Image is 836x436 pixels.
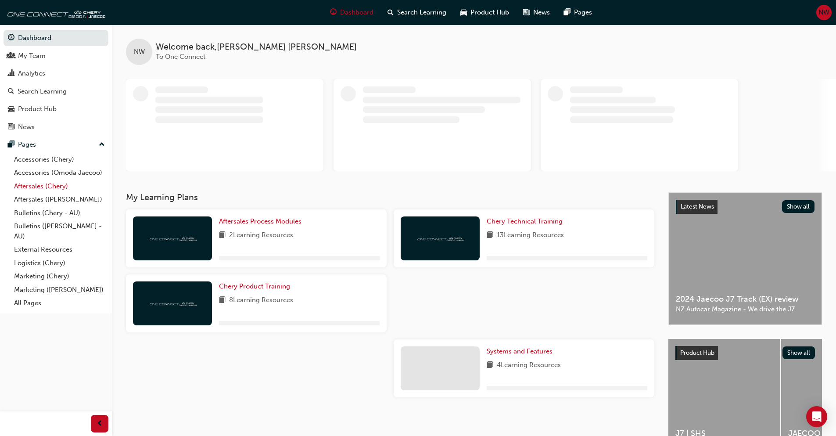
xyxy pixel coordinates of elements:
[18,68,45,79] div: Analytics
[818,7,829,18] span: NW
[8,141,14,149] span: pages-icon
[97,418,103,429] span: prev-icon
[4,137,108,153] button: Pages
[487,347,553,355] span: Systems and Features
[11,180,108,193] a: Aftersales (Chery)
[148,299,197,307] img: oneconnect
[156,53,205,61] span: To One Connect
[340,7,373,18] span: Dashboard
[11,256,108,270] a: Logistics (Chery)
[126,192,654,202] h3: My Learning Plans
[219,217,301,225] span: Aftersales Process Modules
[557,4,599,22] a: pages-iconPages
[497,230,564,241] span: 13 Learning Resources
[497,360,561,371] span: 4 Learning Resources
[487,217,563,225] span: Chery Technical Training
[8,88,14,96] span: search-icon
[460,7,467,18] span: car-icon
[18,122,35,132] div: News
[18,104,57,114] div: Product Hub
[397,7,446,18] span: Search Learning
[8,34,14,42] span: guage-icon
[134,47,145,57] span: NW
[4,48,108,64] a: My Team
[676,294,814,304] span: 2024 Jaecoo J7 Track (EX) review
[680,349,714,357] span: Product Hub
[4,28,108,137] button: DashboardMy TeamAnalyticsSearch LearningProduct HubNews
[323,4,380,22] a: guage-iconDashboard
[676,200,814,214] a: Latest NewsShow all
[8,52,14,60] span: people-icon
[470,7,509,18] span: Product Hub
[330,7,337,18] span: guage-icon
[156,42,357,52] span: Welcome back , [PERSON_NAME] [PERSON_NAME]
[11,243,108,256] a: External Resources
[676,304,814,314] span: NZ Autocar Magazine - We drive the J7.
[11,153,108,166] a: Accessories (Chery)
[816,5,832,20] button: NW
[533,7,550,18] span: News
[99,139,105,151] span: up-icon
[11,283,108,297] a: Marketing ([PERSON_NAME])
[8,70,14,78] span: chart-icon
[11,193,108,206] a: Aftersales ([PERSON_NAME])
[219,282,290,290] span: Chery Product Training
[4,83,108,100] a: Search Learning
[516,4,557,22] a: news-iconNews
[487,346,556,357] a: Systems and Features
[11,220,108,243] a: Bulletins ([PERSON_NAME] - AU)
[8,105,14,113] span: car-icon
[219,216,305,227] a: Aftersales Process Modules
[229,230,293,241] span: 2 Learning Resources
[4,119,108,135] a: News
[229,295,293,306] span: 8 Learning Resources
[11,270,108,283] a: Marketing (Chery)
[681,203,714,210] span: Latest News
[4,101,108,117] a: Product Hub
[148,234,197,242] img: oneconnect
[11,296,108,310] a: All Pages
[11,166,108,180] a: Accessories (Omoda Jaecoo)
[487,230,493,241] span: book-icon
[18,86,67,97] div: Search Learning
[4,30,108,46] a: Dashboard
[219,295,226,306] span: book-icon
[523,7,530,18] span: news-icon
[806,406,827,427] div: Open Intercom Messenger
[219,281,294,292] a: Chery Product Training
[782,346,815,359] button: Show all
[416,234,464,242] img: oneconnect
[18,140,36,150] div: Pages
[388,7,394,18] span: search-icon
[564,7,570,18] span: pages-icon
[574,7,592,18] span: Pages
[487,216,566,227] a: Chery Technical Training
[453,4,516,22] a: car-iconProduct Hub
[487,360,493,371] span: book-icon
[4,65,108,82] a: Analytics
[8,123,14,131] span: news-icon
[782,200,815,213] button: Show all
[18,51,46,61] div: My Team
[4,4,105,21] img: oneconnect
[219,230,226,241] span: book-icon
[675,346,815,360] a: Product HubShow all
[668,192,822,325] a: Latest NewsShow all2024 Jaecoo J7 Track (EX) reviewNZ Autocar Magazine - We drive the J7.
[380,4,453,22] a: search-iconSearch Learning
[11,206,108,220] a: Bulletins (Chery - AU)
